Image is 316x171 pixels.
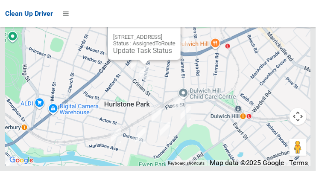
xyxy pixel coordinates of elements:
[290,108,307,125] button: Map camera controls
[113,46,172,55] a: Update Task Status
[290,159,308,167] a: Terms (opens in new tab)
[7,155,35,166] img: Google
[5,7,53,20] a: Clean Up Driver
[176,34,193,55] div: 570 New Canterbury Road, HURLSTONE PARK NSW 2193<br>Status : AssignedToRoute<br><a href="/driver/...
[113,34,176,55] div: [STREET_ADDRESS] Status : AssignedToRoute
[132,125,149,146] div: 13 Smith Avenue, HURLSTONE PARK NSW 2193<br>Status : AssignedToRoute<br><a href="/driver/booking/...
[7,155,35,166] a: Click to see this area on Google Maps
[148,105,165,126] div: 5 Hopetoun Street, HURLSTONE PARK NSW 2193<br>Status : AssignedToRoute<br><a href="/driver/bookin...
[210,159,284,167] span: Map data ©2025 Google
[170,92,187,113] div: 2 Starkey Street, HURLSTONE PARK NSW 2193<br>Status : AssignedToRoute<br><a href="/driver/booking...
[157,119,174,140] div: 162 Duntroon Street, HURLSTONE PARK NSW 2193<br>Status : AssignedToRoute<br><a href="/driver/book...
[5,9,53,17] span: Clean Up Driver
[290,139,307,156] button: Drag Pegman onto the map to open Street View
[168,160,205,166] button: Keyboard shortcuts
[108,125,125,146] div: 14 Keir Avenue, HURLSTONE PARK NSW 2193<br>Status : AssignedToRoute<br><a href="/driver/booking/4...
[127,52,144,74] div: 91 Crinan Street, HURLSTONE PARK NSW 2193<br>Status : Collected<br><a href="/driver/booking/48251...
[177,102,194,124] div: 4 Tennent Parade, HURLSTONE PARK NSW 2193<br>Status : AssignedToRoute<br><a href="/driver/booking...
[136,61,153,82] div: 67 Crinan Street, HURLSTONE PARK NSW 2193<br>Status : AssignedToRoute<br><a href="/driver/booking...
